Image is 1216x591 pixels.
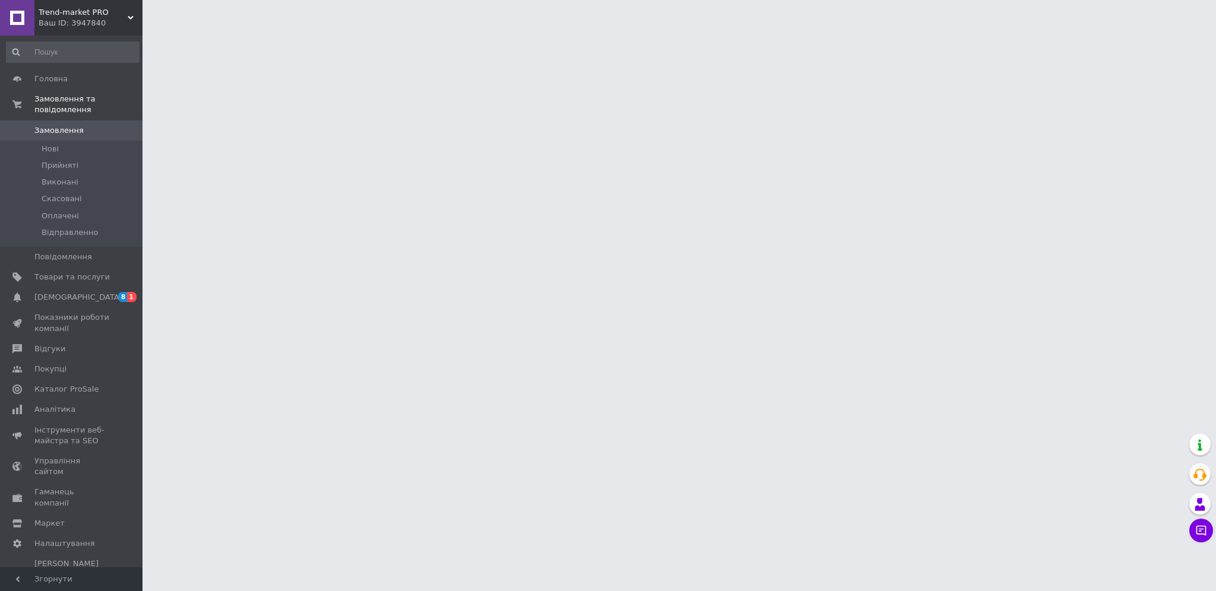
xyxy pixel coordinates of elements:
[6,42,140,63] input: Пошук
[34,518,65,529] span: Маркет
[42,177,78,188] span: Виконані
[34,404,75,415] span: Аналітика
[42,211,79,221] span: Оплачені
[34,456,110,477] span: Управління сайтом
[34,125,84,136] span: Замовлення
[34,74,68,84] span: Головна
[34,364,66,374] span: Покупці
[118,292,128,302] span: 8
[34,487,110,508] span: Гаманець компанії
[42,160,78,171] span: Прийняті
[34,344,65,354] span: Відгуки
[42,144,59,154] span: Нові
[34,94,142,115] span: Замовлення та повідомлення
[34,384,99,395] span: Каталог ProSale
[34,425,110,446] span: Інструменти веб-майстра та SEO
[127,292,137,302] span: 1
[1189,519,1213,542] button: Чат з покупцем
[34,252,92,262] span: Повідомлення
[34,538,95,549] span: Налаштування
[39,7,128,18] span: Trend-market PRO
[34,292,122,303] span: [DEMOGRAPHIC_DATA]
[42,227,98,238] span: Відправленно
[39,18,142,28] div: Ваш ID: 3947840
[42,193,82,204] span: Скасовані
[34,272,110,282] span: Товари та послуги
[34,312,110,333] span: Показники роботи компанії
